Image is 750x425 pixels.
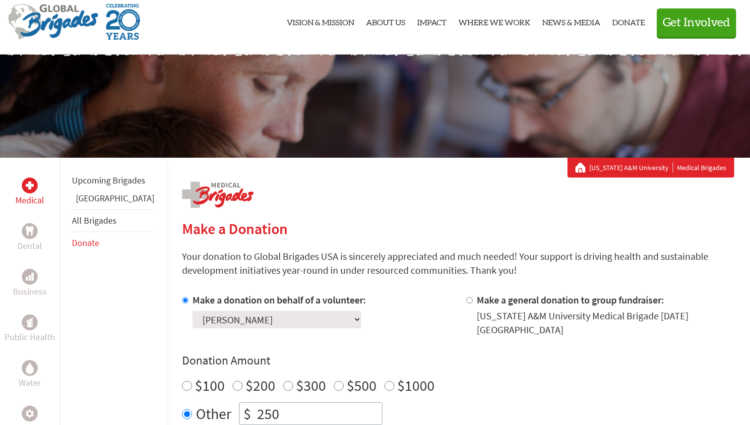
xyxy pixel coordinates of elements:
img: Business [26,273,34,281]
img: Global Brigades Logo [8,4,98,40]
img: Public Health [26,317,34,327]
div: Medical Brigades [575,163,726,173]
div: Medical [22,178,38,193]
img: logo-medical.png [182,182,253,208]
img: Global Brigades Celebrating 20 Years [106,4,140,40]
p: Medical [15,193,44,207]
span: Get Involved [663,17,730,29]
button: Get Involved [657,8,736,37]
li: Upcoming Brigades [72,170,154,191]
label: $100 [195,376,225,395]
li: All Brigades [72,209,154,232]
label: $1000 [397,376,435,395]
p: Dental [17,239,42,253]
a: All Brigades [72,215,117,226]
label: $300 [296,376,326,395]
p: Business [13,285,47,299]
a: Public HealthPublic Health [4,314,55,344]
a: Donate [72,237,99,248]
img: Engineering [26,410,34,418]
div: Business [22,269,38,285]
div: $ [240,403,255,425]
p: Public Health [4,330,55,344]
h2: Make a Donation [182,220,734,238]
a: MedicalMedical [15,178,44,207]
label: Make a general donation to group fundraiser: [477,294,664,306]
div: Water [22,360,38,376]
div: Public Health [22,314,38,330]
img: Medical [26,182,34,189]
input: Enter Amount [255,403,382,425]
div: Engineering [22,406,38,422]
a: DentalDental [17,223,42,253]
label: Other [196,402,231,425]
a: [US_STATE] A&M University [589,163,673,173]
li: Donate [72,232,154,254]
a: Upcoming Brigades [72,175,145,186]
h4: Donation Amount [182,353,734,368]
img: Water [26,362,34,373]
label: $500 [347,376,376,395]
a: [GEOGRAPHIC_DATA] [76,192,154,204]
img: Dental [26,226,34,236]
label: Make a donation on behalf of a volunteer: [192,294,366,306]
p: Your donation to Global Brigades USA is sincerely appreciated and much needed! Your support is dr... [182,249,734,277]
label: $200 [246,376,275,395]
li: Panama [72,191,154,209]
p: Water [19,376,41,390]
a: WaterWater [19,360,41,390]
a: BusinessBusiness [13,269,47,299]
div: Dental [22,223,38,239]
div: [US_STATE] A&M University Medical Brigade [DATE] [GEOGRAPHIC_DATA] [477,309,735,337]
